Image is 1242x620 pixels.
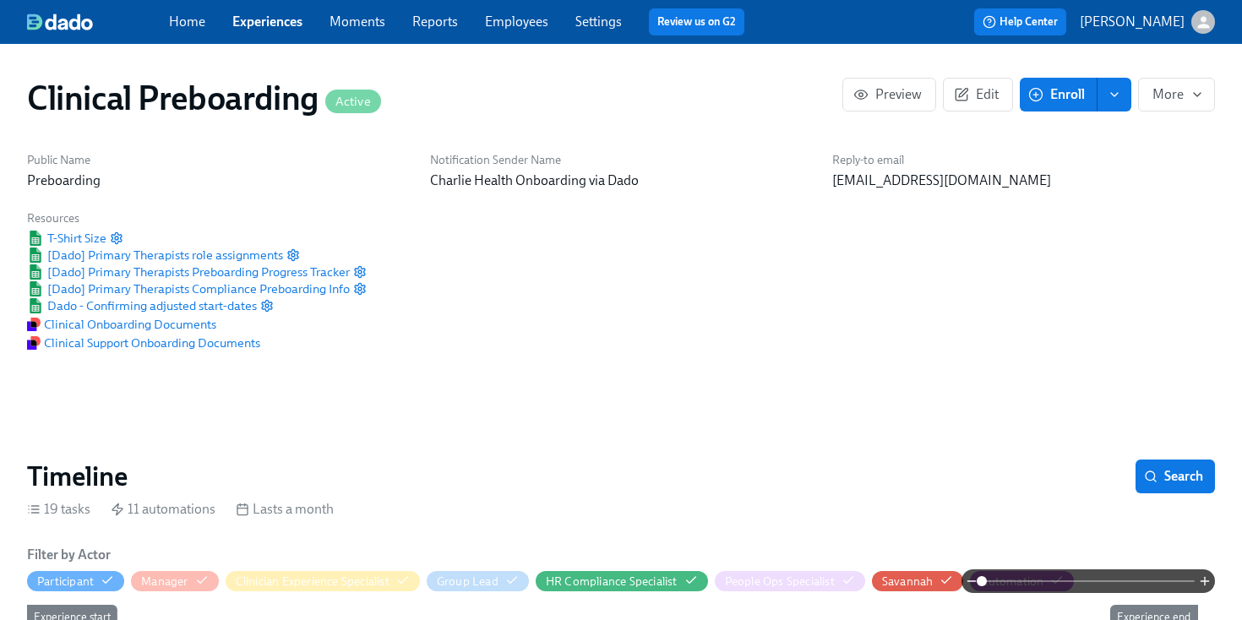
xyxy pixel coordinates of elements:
[27,264,350,280] a: Google Sheet[Dado] Primary Therapists Preboarding Progress Tracker
[1080,10,1215,34] button: [PERSON_NAME]
[169,14,205,30] a: Home
[27,230,106,247] span: T-Shirt Size
[649,8,744,35] button: Review us on G2
[27,230,106,247] a: Google SheetT-Shirt Size
[575,14,622,30] a: Settings
[27,247,283,264] span: [Dado] Primary Therapists role assignments
[943,78,1013,111] button: Edit
[27,298,44,313] img: Google Sheet
[1080,13,1185,31] p: [PERSON_NAME]
[27,546,111,564] h6: Filter by Actor
[983,14,1058,30] span: Help Center
[1147,468,1203,485] span: Search
[330,14,385,30] a: Moments
[27,210,367,226] h6: Resources
[236,500,334,519] div: Lasts a month
[27,171,410,190] p: Preboarding
[832,171,1215,190] p: [EMAIL_ADDRESS][DOMAIN_NAME]
[27,297,257,314] span: Dado - Confirming adjusted start-dates
[430,152,813,168] h6: Notification Sender Name
[27,280,350,297] a: Google Sheet[Dado] Primary Therapists Compliance Preboarding Info
[657,14,736,30] a: Review us on G2
[27,264,44,280] img: Google Sheet
[957,86,999,103] span: Edit
[27,78,381,118] h1: Clinical Preboarding
[27,460,128,493] h2: Timeline
[1136,460,1215,493] button: Search
[27,500,90,519] div: 19 tasks
[27,297,257,314] a: Google SheetDado - Confirming adjusted start-dates
[27,334,260,351] span: Clinical Support Onboarding Documents
[27,264,350,280] span: [Dado] Primary Therapists Preboarding Progress Tracker
[325,95,381,108] span: Active
[27,334,260,351] button: DocusignClinical Support Onboarding Documents
[832,152,1215,168] h6: Reply-to email
[1152,86,1201,103] span: More
[27,14,93,30] img: dado
[27,318,41,331] img: Docusign
[1138,78,1215,111] button: More
[842,78,936,111] button: Preview
[974,8,1066,35] button: Help Center
[27,231,44,246] img: Google Sheet
[857,86,922,103] span: Preview
[27,281,44,296] img: Google Sheet
[27,316,216,333] button: DocusignClinical Onboarding Documents
[1020,78,1098,111] button: Enroll
[27,280,350,297] span: [Dado] Primary Therapists Compliance Preboarding Info
[1098,78,1131,111] button: enroll
[27,316,216,333] span: Clinical Onboarding Documents
[111,500,215,519] div: 11 automations
[27,14,169,30] a: dado
[27,247,44,263] img: Google Sheet
[232,14,302,30] a: Experiences
[1032,86,1085,103] span: Enroll
[27,152,410,168] h6: Public Name
[485,14,548,30] a: Employees
[27,336,41,350] img: Docusign
[430,171,813,190] p: Charlie Health Onboarding via Dado
[412,14,458,30] a: Reports
[27,247,283,264] a: Google Sheet[Dado] Primary Therapists role assignments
